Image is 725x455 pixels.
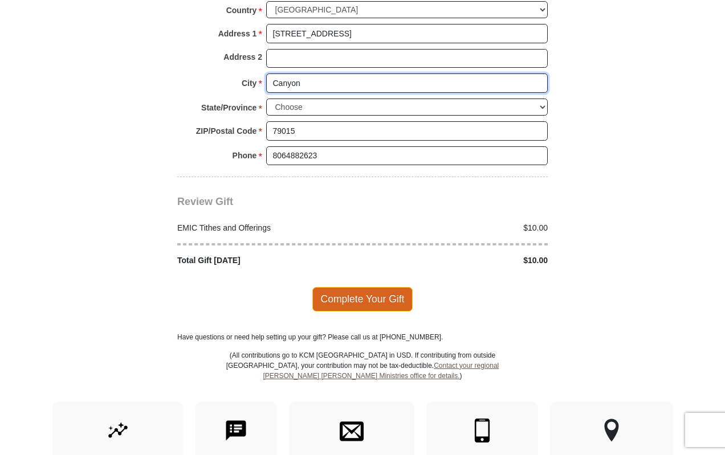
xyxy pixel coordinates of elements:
[312,287,413,311] span: Complete Your Gift
[340,419,364,442] img: envelope.svg
[218,26,257,42] strong: Address 1
[177,196,233,207] span: Review Gift
[106,419,130,442] img: give-by-stock.svg
[226,2,257,18] strong: Country
[177,332,548,342] p: Have questions or need help setting up your gift? Please call us at [PHONE_NUMBER].
[233,147,257,163] strong: Phone
[201,100,256,116] strong: State/Province
[224,419,248,442] img: text-to-give.svg
[226,350,499,401] p: (All contributions go to KCM [GEOGRAPHIC_DATA] in USD. If contributing from outside [GEOGRAPHIC_D...
[223,49,262,65] strong: Address 2
[242,75,256,91] strong: City
[470,419,494,442] img: mobile.svg
[604,419,620,442] img: other-region
[362,255,554,267] div: $10.00
[172,255,363,267] div: Total Gift [DATE]
[196,123,257,139] strong: ZIP/Postal Code
[172,222,363,234] div: EMIC Tithes and Offerings
[263,362,499,380] a: Contact your regional [PERSON_NAME] [PERSON_NAME] Ministries office for details.
[362,222,554,234] div: $10.00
